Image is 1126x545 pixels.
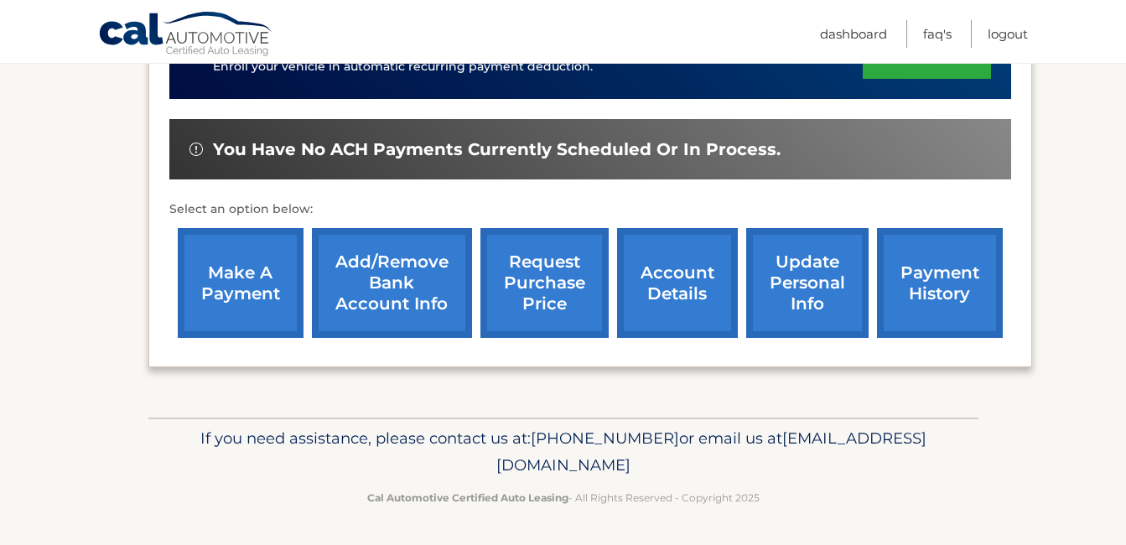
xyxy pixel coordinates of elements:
p: Enroll your vehicle in automatic recurring payment deduction. [213,58,864,76]
p: If you need assistance, please contact us at: or email us at [159,425,968,479]
a: request purchase price [480,228,609,338]
a: update personal info [746,228,869,338]
a: Logout [988,20,1028,48]
span: [PHONE_NUMBER] [531,428,679,448]
a: account details [617,228,738,338]
a: Cal Automotive [98,11,274,60]
a: make a payment [178,228,304,338]
a: FAQ's [923,20,952,48]
span: [EMAIL_ADDRESS][DOMAIN_NAME] [496,428,926,475]
strong: Cal Automotive Certified Auto Leasing [367,491,568,504]
span: You have no ACH payments currently scheduled or in process. [213,139,781,160]
p: Select an option below: [169,200,1011,220]
img: alert-white.svg [189,143,203,156]
a: Add/Remove bank account info [312,228,472,338]
p: - All Rights Reserved - Copyright 2025 [159,489,968,506]
a: payment history [877,228,1003,338]
a: Dashboard [820,20,887,48]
